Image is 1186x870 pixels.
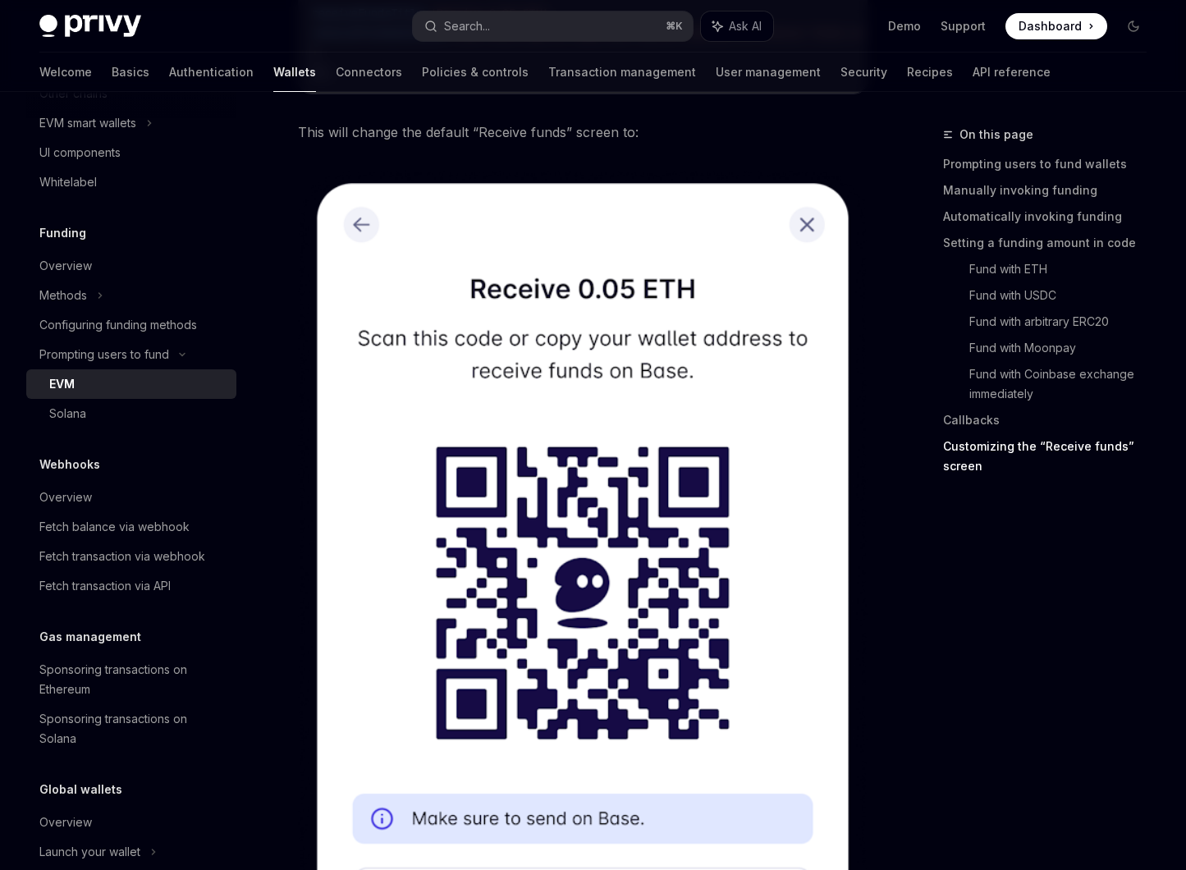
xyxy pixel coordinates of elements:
span: This will change the default “Receive funds” screen to: [298,121,868,144]
div: UI components [39,143,121,163]
div: Prompting users to fund [39,345,169,364]
button: Toggle dark mode [1120,13,1147,39]
div: Fetch balance via webhook [39,517,190,537]
a: Fund with arbitrary ERC20 [969,309,1160,335]
a: Solana [26,399,236,428]
div: Fetch transaction via webhook [39,547,205,566]
a: Recipes [907,53,953,92]
a: User management [716,53,821,92]
a: Overview [26,808,236,837]
img: dark logo [39,15,141,38]
a: Dashboard [1005,13,1107,39]
span: Ask AI [729,18,762,34]
div: Overview [39,488,92,507]
span: ⌘ K [666,20,683,33]
div: Solana [49,404,86,424]
a: Fund with USDC [969,282,1160,309]
a: EVM [26,369,236,399]
a: Fetch transaction via API [26,571,236,601]
span: Dashboard [1019,18,1082,34]
h5: Funding [39,223,86,243]
a: Fetch balance via webhook [26,512,236,542]
a: Fund with Moonpay [969,335,1160,361]
a: Automatically invoking funding [943,204,1160,230]
h5: Webhooks [39,455,100,474]
a: Demo [888,18,921,34]
div: Fetch transaction via API [39,576,171,596]
a: Connectors [336,53,402,92]
a: Sponsoring transactions on Ethereum [26,655,236,704]
div: EVM [49,374,75,394]
div: EVM smart wallets [39,113,136,133]
a: UI components [26,138,236,167]
div: Search... [444,16,490,36]
a: Callbacks [943,407,1160,433]
div: Launch your wallet [39,842,140,862]
a: Manually invoking funding [943,177,1160,204]
a: Overview [26,483,236,512]
a: Support [941,18,986,34]
a: Sponsoring transactions on Solana [26,704,236,753]
div: Sponsoring transactions on Ethereum [39,660,227,699]
a: Welcome [39,53,92,92]
div: Whitelabel [39,172,97,192]
a: Configuring funding methods [26,310,236,340]
div: Methods [39,286,87,305]
a: Authentication [169,53,254,92]
a: Transaction management [548,53,696,92]
div: Overview [39,256,92,276]
a: API reference [973,53,1051,92]
a: Fund with ETH [969,256,1160,282]
a: Fund with Coinbase exchange immediately [969,361,1160,407]
a: Overview [26,251,236,281]
button: Search...⌘K [413,11,693,41]
button: Ask AI [701,11,773,41]
a: Customizing the “Receive funds” screen [943,433,1160,479]
div: Overview [39,813,92,832]
div: Sponsoring transactions on Solana [39,709,227,749]
a: Policies & controls [422,53,529,92]
a: Whitelabel [26,167,236,197]
a: Fetch transaction via webhook [26,542,236,571]
a: Setting a funding amount in code [943,230,1160,256]
span: On this page [959,125,1033,144]
h5: Global wallets [39,780,122,799]
a: Wallets [273,53,316,92]
div: Configuring funding methods [39,315,197,335]
h5: Gas management [39,627,141,647]
a: Security [840,53,887,92]
a: Prompting users to fund wallets [943,151,1160,177]
a: Basics [112,53,149,92]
